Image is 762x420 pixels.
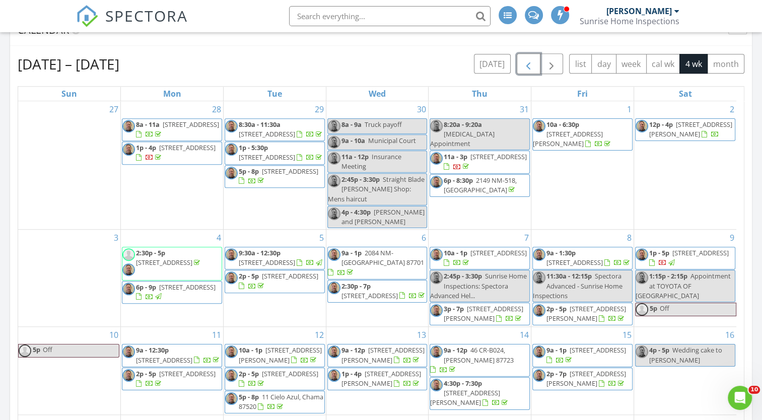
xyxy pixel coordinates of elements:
[636,120,648,132] img: screenshot_20250131_at_1.37.29pm.png
[444,271,482,281] span: 2:45p - 3:30p
[239,392,259,401] span: 5p - 8p
[430,377,530,410] a: 4:30p - 7:30p [STREET_ADDRESS][PERSON_NAME]
[262,369,318,378] span: [STREET_ADDRESS]
[225,120,238,132] img: screenshot_20250131_at_1.37.29pm.png
[328,152,340,165] img: screenshot_20250131_at_1.37.29pm.png
[679,54,708,74] button: 4 wk
[239,345,322,364] span: [STREET_ADDRESS][PERSON_NAME]
[474,54,511,74] button: [DATE]
[136,258,192,267] span: [STREET_ADDRESS]
[136,143,156,152] span: 1p - 4p
[223,230,326,327] td: Go to August 5, 2025
[636,345,648,358] img: screenshot_20250131_at_1.37.29pm.png
[122,345,135,358] img: screenshot_20250131_at_1.37.29pm.png
[649,345,669,355] span: 4p - 5p
[239,345,262,355] span: 10a - 1p
[136,143,216,162] a: 1p - 4p [STREET_ADDRESS]
[533,369,545,382] img: screenshot_20250131_at_1.37.29pm.png
[239,345,322,364] a: 10a - 1p [STREET_ADDRESS][PERSON_NAME]
[606,6,672,16] div: [PERSON_NAME]
[676,87,694,101] a: Saturday
[225,369,238,382] img: screenshot_20250131_at_1.37.29pm.png
[107,327,120,343] a: Go to August 10, 2025
[327,280,428,303] a: 2:30p - 7p [STREET_ADDRESS]
[518,101,531,117] a: Go to July 31, 2025
[239,248,281,257] span: 9:30a - 12:30p
[546,345,626,364] a: 9a - 1p [STREET_ADDRESS]
[136,356,192,365] span: [STREET_ADDRESS]
[625,230,634,246] a: Go to August 8, 2025
[430,379,443,391] img: screenshot_20250131_at_1.37.29pm.png
[239,271,259,281] span: 2p - 5p
[430,344,530,377] a: 9a - 12p 46 CR-B024, [PERSON_NAME] 87723
[591,54,616,74] button: day
[122,369,135,382] img: screenshot_20250131_at_1.37.29pm.png
[531,230,634,327] td: Go to August 8, 2025
[728,230,736,246] a: Go to August 9, 2025
[136,369,156,378] span: 2p - 5p
[223,327,326,415] td: Go to August 12, 2025
[262,271,318,281] span: [STREET_ADDRESS]
[136,248,165,257] span: 2:30p - 5p
[533,120,545,132] img: screenshot_20250131_at_1.37.29pm.png
[163,120,219,129] span: [STREET_ADDRESS]
[341,120,362,129] span: 8a - 9a
[365,120,402,129] span: Truck payoff
[723,327,736,343] a: Go to August 16, 2025
[634,230,736,327] td: Go to August 9, 2025
[444,345,467,355] span: 9a - 12p
[210,101,223,117] a: Go to July 28, 2025
[470,87,490,101] a: Thursday
[341,369,421,388] a: 1p - 4p [STREET_ADDRESS][PERSON_NAME]
[636,271,648,284] img: screenshot_20250131_at_1.37.29pm.png
[533,304,545,317] img: screenshot_20250131_at_1.37.29pm.png
[430,120,443,132] img: screenshot_20250131_at_1.37.29pm.png
[444,152,527,171] a: 11a - 3p [STREET_ADDRESS]
[532,368,633,390] a: 2p - 7p [STREET_ADDRESS][PERSON_NAME]
[327,344,428,367] a: 9a - 12p [STREET_ADDRESS][PERSON_NAME]
[660,304,669,313] span: Off
[136,283,156,292] span: 6p - 9p
[634,327,736,415] td: Go to August 16, 2025
[616,54,647,74] button: week
[18,54,119,74] h2: [DATE] – [DATE]
[430,271,527,300] span: Sunrise Home Inspections: Spectora Advanced Hel...
[122,118,222,141] a: 8a - 11a [STREET_ADDRESS]
[122,142,222,164] a: 1p - 4p [STREET_ADDRESS]
[136,283,216,301] a: 6p - 9p [STREET_ADDRESS]
[223,101,326,230] td: Go to July 29, 2025
[328,207,340,220] img: screenshot_20250131_at_1.37.29pm.png
[225,270,325,293] a: 2p - 5p [STREET_ADDRESS]
[341,282,427,300] a: 2:30p - 7p [STREET_ADDRESS]
[672,248,729,257] span: [STREET_ADDRESS]
[225,165,325,188] a: 5p - 8p [STREET_ADDRESS]
[313,327,326,343] a: Go to August 12, 2025
[121,101,224,230] td: Go to July 28, 2025
[546,345,567,355] span: 9a - 1p
[533,271,545,284] img: screenshot_20250131_at_1.37.29pm.png
[239,392,323,411] span: 11 Cielo Azul, Chama 87520
[341,369,362,378] span: 1p - 4p
[341,248,424,267] span: 2084 NM-[GEOGRAPHIC_DATA] 87701
[444,345,514,364] span: 46 CR-B024, [PERSON_NAME] 87723
[580,16,679,26] div: Sunrise Home Inspections
[210,327,223,343] a: Go to August 11, 2025
[635,247,735,269] a: 1p - 5p [STREET_ADDRESS]
[430,388,500,407] span: [STREET_ADDRESS][PERSON_NAME]
[444,248,467,257] span: 10a - 1p
[327,368,428,390] a: 1p - 4p [STREET_ADDRESS][PERSON_NAME]
[649,120,732,138] a: 12p - 4p [STREET_ADDRESS][PERSON_NAME]
[470,152,527,161] span: [STREET_ADDRESS]
[470,248,527,257] span: [STREET_ADDRESS]
[546,304,567,313] span: 2p - 5p
[444,152,467,161] span: 11a - 3p
[430,271,443,284] img: screenshot_20250131_at_1.37.29pm.png
[546,369,626,388] span: [STREET_ADDRESS][PERSON_NAME]
[430,151,530,173] a: 11a - 3p [STREET_ADDRESS]
[327,247,428,279] a: 9a - 1p 2084 NM-[GEOGRAPHIC_DATA] 87701
[265,87,284,101] a: Tuesday
[225,167,238,179] img: screenshot_20250131_at_1.37.29pm.png
[122,344,222,367] a: 9a - 12:30p [STREET_ADDRESS]
[430,345,443,358] img: screenshot_20250131_at_1.37.29pm.png
[225,368,325,390] a: 2p - 5p [STREET_ADDRESS]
